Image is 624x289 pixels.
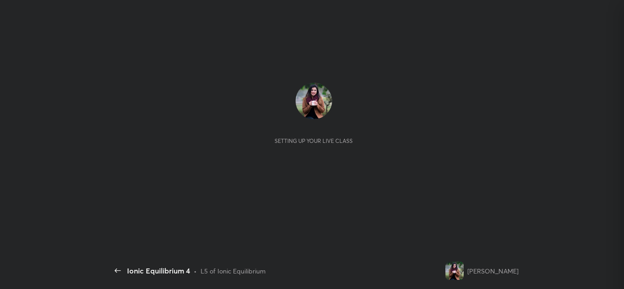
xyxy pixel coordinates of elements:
[275,137,353,144] div: Setting up your live class
[194,266,197,276] div: •
[296,83,332,119] img: 59cc8e460c5d4c73a0b08f93b452489c.jpg
[127,265,190,276] div: Ionic Equilibrium 4
[467,266,518,276] div: [PERSON_NAME]
[445,262,464,280] img: 59cc8e460c5d4c73a0b08f93b452489c.jpg
[201,266,265,276] div: L5 of Ionic Equilibrium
